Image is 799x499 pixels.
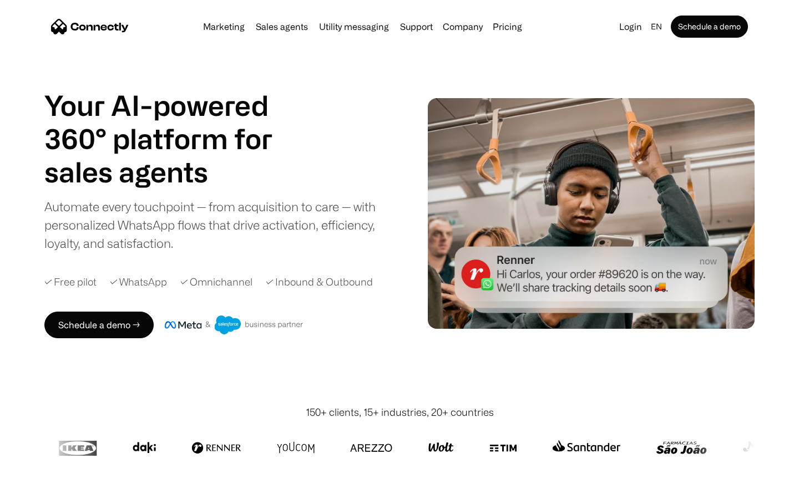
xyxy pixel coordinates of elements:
[22,480,67,495] ul: Language list
[180,274,252,289] div: ✓ Omnichannel
[439,19,486,34] div: Company
[165,315,304,334] img: Meta and Salesforce business partner badge.
[44,197,394,252] div: Automate every touchpoint — from acquisition to care — with personalized WhatsApp flows that driv...
[671,16,748,38] a: Schedule a demo
[488,22,527,31] a: Pricing
[615,19,646,34] a: Login
[44,312,154,338] a: Schedule a demo →
[44,155,300,189] div: carousel
[646,19,669,34] div: en
[266,274,373,289] div: ✓ Inbound & Outbound
[306,405,494,420] div: 150+ clients, 15+ industries, 20+ countries
[443,19,483,34] div: Company
[251,22,312,31] a: Sales agents
[199,22,249,31] a: Marketing
[44,155,300,189] div: 1 of 4
[11,478,67,495] aside: Language selected: English
[651,19,662,34] div: en
[44,89,300,155] h1: Your AI-powered 360° platform for
[51,18,129,35] a: home
[315,22,393,31] a: Utility messaging
[44,155,300,189] h1: sales agents
[396,22,437,31] a: Support
[44,274,97,289] div: ✓ Free pilot
[110,274,167,289] div: ✓ WhatsApp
